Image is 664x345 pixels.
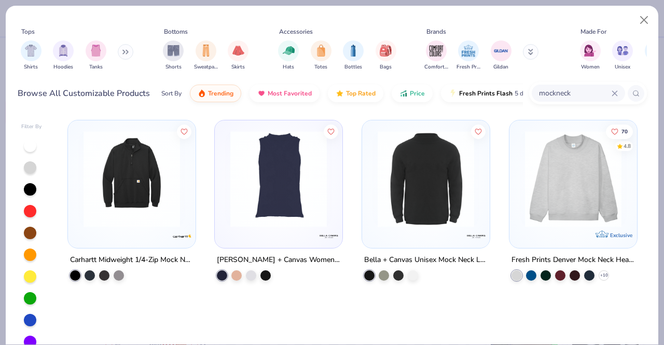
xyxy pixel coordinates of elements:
[177,124,191,139] button: Like
[346,89,376,98] span: Top Rated
[228,40,248,71] div: filter for Skirts
[21,40,41,71] button: filter button
[53,40,74,71] div: filter for Hoodies
[228,40,248,71] button: filter button
[457,40,480,71] div: filter for Fresh Prints
[457,40,480,71] button: filter button
[200,45,212,57] img: Sweatpants Image
[336,89,344,98] img: TopRated.gif
[283,63,294,71] span: Hats
[493,43,509,59] img: Gildan Image
[612,40,633,71] button: filter button
[615,63,630,71] span: Unisex
[278,40,299,71] div: filter for Hats
[328,85,383,102] button: Top Rated
[231,63,245,71] span: Skirts
[283,45,295,57] img: Hats Image
[343,40,364,71] div: filter for Bottles
[344,63,362,71] span: Bottles
[194,40,218,71] button: filter button
[449,89,457,98] img: flash.gif
[90,45,102,57] img: Tanks Image
[86,40,106,71] button: filter button
[163,40,184,71] button: filter button
[343,40,364,71] button: filter button
[376,40,396,71] button: filter button
[617,45,629,57] img: Unisex Image
[185,131,292,227] img: 7954176f-18fa-4bbb-98a3-5bc754bc1bf5
[208,89,233,98] span: Trending
[164,27,188,36] div: Bottoms
[491,40,511,71] button: filter button
[70,254,193,267] div: Carhartt Midweight 1/4-Zip Mock Neck Sweatshirt
[428,43,444,59] img: Comfort Colors Image
[225,131,332,227] img: 00c48c21-1fad-4179-acd5-c9e8fb652160
[53,40,74,71] button: filter button
[424,40,448,71] div: filter for Comfort Colors
[457,63,480,71] span: Fresh Prints
[461,43,476,59] img: Fresh Prints Image
[348,45,359,57] img: Bottles Image
[194,40,218,71] div: filter for Sweatpants
[268,89,312,98] span: Most Favorited
[424,63,448,71] span: Comfort Colors
[584,45,596,57] img: Women Image
[424,40,448,71] button: filter button
[165,63,182,71] span: Shorts
[612,40,633,71] div: filter for Unisex
[86,40,106,71] div: filter for Tanks
[580,40,601,71] button: filter button
[78,131,185,227] img: fa30a71f-ae49-4e0d-8c1b-95533b14cc8e
[21,40,41,71] div: filter for Shirts
[21,27,35,36] div: Tops
[491,40,511,71] div: filter for Gildan
[314,63,327,71] span: Totes
[53,63,73,71] span: Hoodies
[190,85,241,102] button: Trending
[538,87,612,99] input: Try "T-Shirt"
[171,226,192,246] img: Carhartt logo
[163,40,184,71] div: filter for Shorts
[198,89,206,98] img: trending.gif
[493,63,508,71] span: Gildan
[581,63,600,71] span: Women
[232,45,244,57] img: Skirts Image
[426,27,446,36] div: Brands
[89,63,103,71] span: Tanks
[24,63,38,71] span: Shirts
[580,27,606,36] div: Made For
[279,27,313,36] div: Accessories
[257,89,266,98] img: most_fav.gif
[441,85,561,102] button: Fresh Prints Flash5 day delivery
[278,40,299,71] button: filter button
[515,88,553,100] span: 5 day delivery
[58,45,69,57] img: Hoodies Image
[580,40,601,71] div: filter for Women
[392,85,433,102] button: Price
[250,85,320,102] button: Most Favorited
[376,40,396,71] div: filter for Bags
[380,63,392,71] span: Bags
[168,45,179,57] img: Shorts Image
[315,45,327,57] img: Totes Image
[217,254,340,267] div: [PERSON_NAME] + Canvas Women's Mock Neck Tank
[18,87,150,100] div: Browse All Customizable Products
[194,63,218,71] span: Sweatpants
[410,89,425,98] span: Price
[311,40,331,71] button: filter button
[459,89,513,98] span: Fresh Prints Flash
[25,45,37,57] img: Shirts Image
[380,45,391,57] img: Bags Image
[311,40,331,71] div: filter for Totes
[161,89,182,98] div: Sort By
[634,10,654,30] button: Close
[21,123,42,131] div: Filter By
